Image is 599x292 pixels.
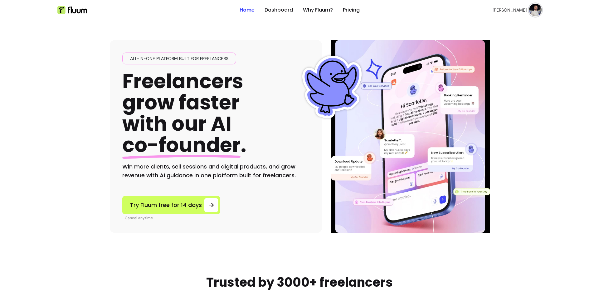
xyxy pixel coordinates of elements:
[128,55,231,62] span: All-in-one platform built for freelancers
[130,201,202,209] span: Try Fluum free for 14 days
[493,4,542,16] button: avatar[PERSON_NAME]
[122,196,220,214] a: Try Fluum free for 14 days
[122,162,309,180] h2: Win more clients, sell sessions and digital products, and grow revenue with AI guidance in one pl...
[265,6,293,14] a: Dashboard
[122,131,241,159] span: co-founder
[125,215,220,220] p: Cancel anytime
[343,6,360,14] a: Pricing
[122,71,246,156] h1: Freelancers grow faster with our AI .
[57,6,87,14] img: Fluum Logo
[493,7,527,13] span: [PERSON_NAME]
[332,40,489,233] img: Illustration of Fluum AI Co-Founder on a smartphone, showing solo business performance insights s...
[240,6,255,14] a: Home
[303,6,333,14] a: Why Fluum?
[301,56,363,118] img: Fluum Duck sticker
[529,4,542,16] img: avatar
